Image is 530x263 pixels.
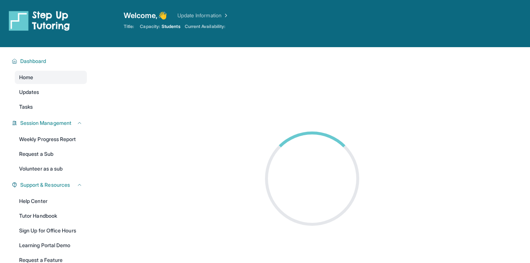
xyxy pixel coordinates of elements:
a: Help Center [15,194,87,208]
span: Welcome, 👋 [124,10,167,21]
span: Updates [19,88,39,96]
span: Session Management [20,119,71,127]
button: Dashboard [17,57,82,65]
a: Request a Sub [15,147,87,161]
button: Session Management [17,119,82,127]
a: Home [15,71,87,84]
a: Tasks [15,100,87,113]
a: Update Information [177,12,229,19]
a: Updates [15,85,87,99]
a: Volunteer as a sub [15,162,87,175]
a: Sign Up for Office Hours [15,224,87,237]
a: Learning Portal Demo [15,239,87,252]
span: Dashboard [20,57,46,65]
span: Capacity: [140,24,160,29]
span: Current Availability: [185,24,225,29]
button: Support & Resources [17,181,82,189]
img: Chevron Right [222,12,229,19]
span: Support & Resources [20,181,70,189]
img: logo [9,10,70,31]
span: Students [162,24,180,29]
span: Tasks [19,103,33,111]
span: Home [19,74,33,81]
a: Weekly Progress Report [15,133,87,146]
a: Tutor Handbook [15,209,87,222]
span: Title: [124,24,134,29]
